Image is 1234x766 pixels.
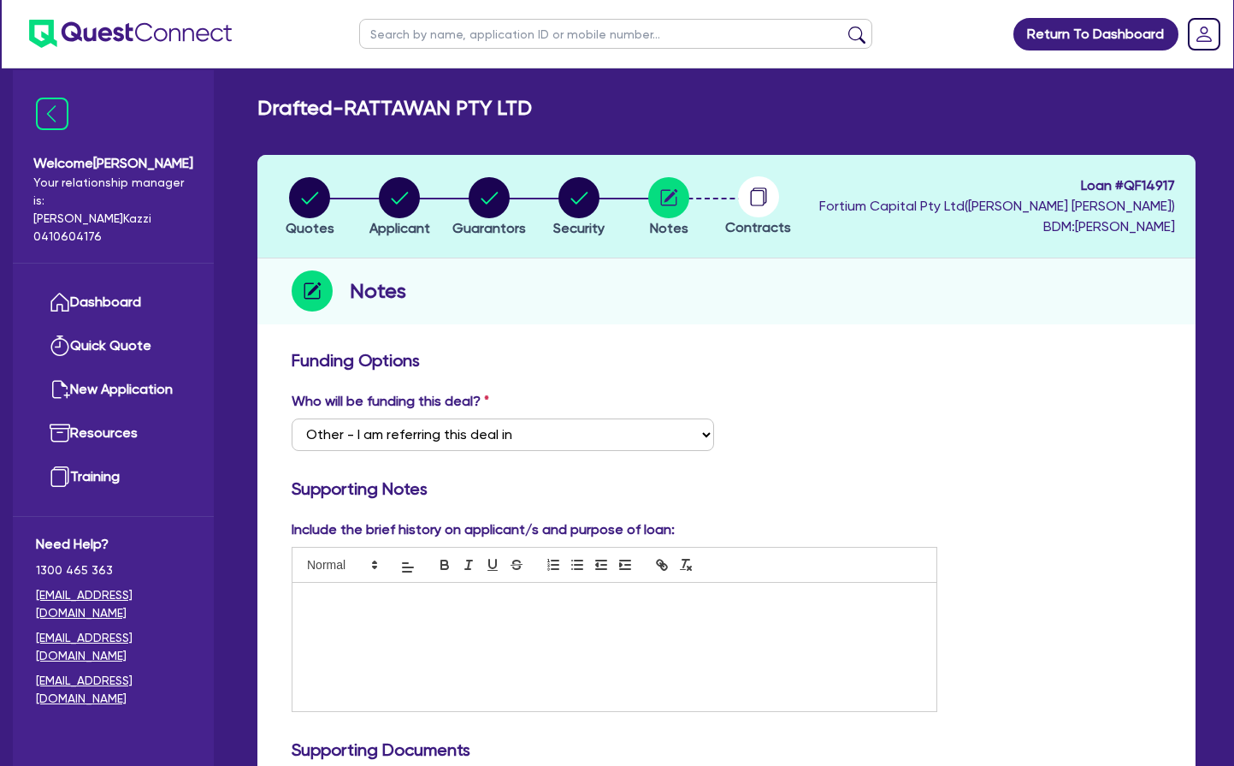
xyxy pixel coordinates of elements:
button: Applicant [369,176,431,240]
a: Dropdown toggle [1182,12,1226,56]
button: Notes [647,176,690,240]
input: Search by name, application ID or mobile number... [359,19,872,49]
img: step-icon [292,270,333,312]
span: Need Help? [36,534,191,555]
span: Contracts [725,219,791,235]
img: training [50,466,70,487]
span: Welcome [PERSON_NAME] [33,153,193,174]
span: Quotes [286,220,334,236]
a: Dashboard [36,281,191,324]
img: resources [50,423,70,443]
a: New Application [36,368,191,412]
img: new-application [50,379,70,400]
span: Fortium Capital Pty Ltd ( [PERSON_NAME] [PERSON_NAME] ) [819,198,1175,214]
span: Notes [650,220,688,236]
a: [EMAIL_ADDRESS][DOMAIN_NAME] [36,629,191,665]
a: [EMAIL_ADDRESS][DOMAIN_NAME] [36,672,191,708]
span: Applicant [369,220,430,236]
a: Return To Dashboard [1013,18,1178,50]
span: 1300 465 363 [36,561,191,579]
a: Quick Quote [36,324,191,368]
h3: Supporting Notes [292,478,1161,499]
button: Guarantors [452,176,527,240]
a: [EMAIL_ADDRESS][DOMAIN_NAME] [36,586,191,622]
span: BDM: [PERSON_NAME] [819,217,1175,237]
img: quest-connect-logo-blue [29,20,232,48]
span: Loan # QF14917 [819,175,1175,196]
button: Security [552,176,605,240]
label: Who will be funding this deal? [292,391,489,412]
span: Your relationship manager is: [PERSON_NAME] Kazzi 0410604176 [33,174,193,246]
h3: Funding Options [292,350,1161,371]
span: Security [553,220,605,236]
button: Quotes [285,176,335,240]
img: quick-quote [50,335,70,356]
h3: Supporting Documents [292,739,1161,760]
a: Training [36,455,191,499]
span: Guarantors [452,220,526,236]
h2: Drafted - RATTAWAN PTY LTD [257,96,532,121]
label: Include the brief history on applicant/s and purpose of loan: [292,520,675,540]
h2: Notes [350,276,406,306]
a: Resources [36,412,191,455]
img: icon-menu-close [36,98,68,130]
